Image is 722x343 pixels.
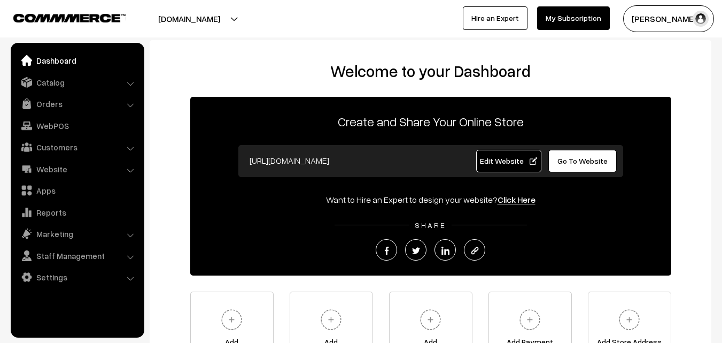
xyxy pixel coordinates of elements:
img: plus.svg [316,305,346,334]
div: Want to Hire an Expert to design your website? [190,193,671,206]
span: Go To Website [557,156,608,165]
a: My Subscription [537,6,610,30]
h2: Welcome to your Dashboard [160,62,701,81]
a: Hire an Expert [463,6,527,30]
p: Create and Share Your Online Store [190,112,671,131]
button: [PERSON_NAME] [623,5,714,32]
a: Apps [13,181,141,200]
a: Edit Website [476,150,541,172]
img: plus.svg [615,305,644,334]
a: Go To Website [548,150,617,172]
a: Orders [13,94,141,113]
a: WebPOS [13,116,141,135]
a: Staff Management [13,246,141,265]
a: Settings [13,268,141,287]
a: Catalog [13,73,141,92]
a: COMMMERCE [13,11,107,24]
button: [DOMAIN_NAME] [121,5,258,32]
img: user [693,11,709,27]
span: Edit Website [480,156,537,165]
img: plus.svg [515,305,545,334]
img: plus.svg [416,305,445,334]
a: Dashboard [13,51,141,70]
img: plus.svg [217,305,246,334]
a: Marketing [13,224,141,243]
span: SHARE [409,220,452,230]
a: Customers [13,138,141,157]
a: Reports [13,203,141,222]
a: Website [13,159,141,179]
img: COMMMERCE [13,14,126,22]
a: Click Here [498,194,535,205]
